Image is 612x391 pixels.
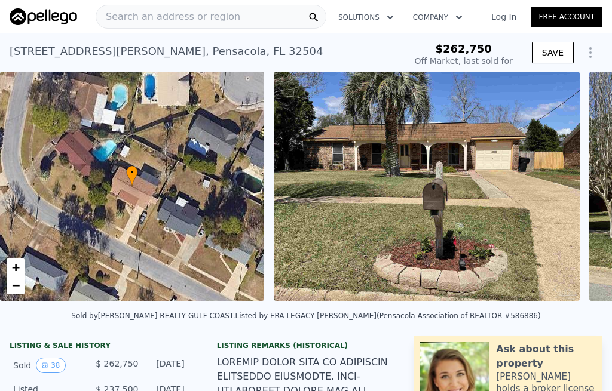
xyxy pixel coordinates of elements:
span: Search an address or region [96,10,240,24]
div: Listed by ERA LEGACY [PERSON_NAME] (Pensacola Association of REALTOR #586886) [235,312,541,320]
span: $ 262,750 [96,359,138,368]
span: • [126,167,138,178]
a: Zoom out [7,276,25,294]
span: $262,750 [435,42,492,55]
img: Pellego [10,8,77,25]
button: Show Options [579,41,602,64]
button: Solutions [329,7,403,28]
div: Sold [13,358,86,373]
span: − [12,278,20,293]
div: [STREET_ADDRESS][PERSON_NAME] , Pensacola , FL 32504 [10,43,323,60]
a: Free Account [531,7,602,27]
a: Zoom in [7,258,25,276]
a: Log In [477,11,531,23]
button: View historical data [36,358,65,373]
div: Off Market, last sold for [415,55,513,67]
div: • [126,165,138,186]
span: + [12,260,20,275]
div: [DATE] [148,358,185,373]
div: LISTING & SALE HISTORY [10,341,188,353]
button: SAVE [532,42,574,63]
button: Company [403,7,472,28]
div: Sold by [PERSON_NAME] REALTY GULF COAST . [71,312,235,320]
div: Ask about this property [496,342,596,371]
img: Sale: 27560034 Parcel: 36118360 [274,72,580,301]
div: Listing Remarks (Historical) [217,341,396,350]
